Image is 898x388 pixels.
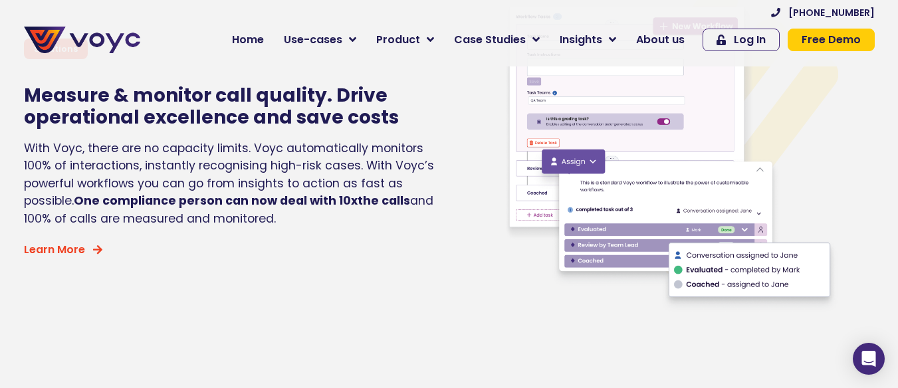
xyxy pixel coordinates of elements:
span: save [296,106,344,129]
span: and 100% of calls are measured and monitored. [24,193,433,226]
span: Job title [176,108,221,123]
a: About us [626,27,695,53]
img: voyc-full-logo [24,27,140,53]
b: One compliance person can now deal with 10x [74,193,358,209]
a: Learn More [24,244,102,255]
span: Home [232,32,264,48]
a: Insights [550,27,626,53]
a: Use-cases [274,27,366,53]
span: Free Demo [802,35,861,45]
a: Home [222,27,274,53]
span: Case Studies [454,32,526,48]
span: Phone [176,53,209,68]
a: Log In [703,29,780,51]
span: Product [376,32,420,48]
span: About us [636,32,685,48]
p: With Voyc, there are no capacity limits. Voyc automatically monitors 100% of interactions, instan... [24,140,443,227]
span: Insights [560,32,602,48]
span: [PHONE_NUMBER] [788,8,875,17]
span: Learn More [24,244,85,255]
span: Use-cases [284,32,342,48]
span: Measure & monitor call quality. Drive operational excellence and [24,82,388,131]
span: costs [348,104,399,130]
div: Open Intercom Messenger [853,343,885,375]
b: the calls [358,193,410,209]
a: [PHONE_NUMBER] [771,8,875,17]
span: Log In [734,35,766,45]
a: Privacy Policy [274,276,336,290]
a: Product [366,27,444,53]
a: Case Studies [444,27,550,53]
a: Free Demo [788,29,875,51]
